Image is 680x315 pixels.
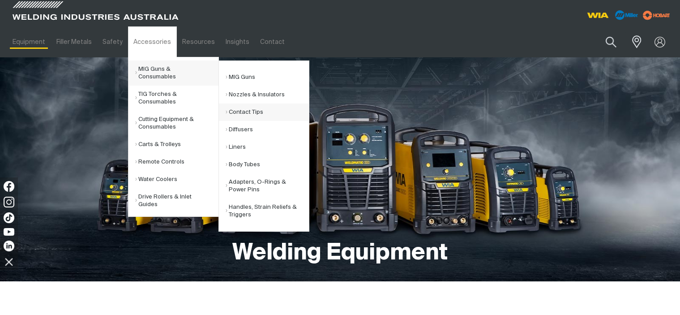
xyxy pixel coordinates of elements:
[226,121,309,138] a: Diffusers
[4,228,14,236] img: YouTube
[226,173,309,198] a: Adapters, O-Rings & Power Pins
[596,31,626,52] button: Search products
[1,254,17,269] img: hide socials
[177,26,220,57] a: Resources
[585,31,626,52] input: Product name or item number...
[135,171,218,188] a: Water Coolers
[226,198,309,224] a: Handles, Strain Reliefs & Triggers
[218,60,309,232] ul: MIG Guns & Consumables Submenu
[226,69,309,86] a: MIG Guns
[135,60,218,86] a: MIG Guns & Consumables
[4,241,14,251] img: LinkedIn
[4,212,14,223] img: TikTok
[232,239,448,268] h1: Welding Equipment
[4,181,14,192] img: Facebook
[226,104,309,121] a: Contact Tips
[135,153,218,171] a: Remote Controls
[128,57,219,217] ul: Accessories Submenu
[4,197,14,207] img: Instagram
[226,156,309,173] a: Body Tubes
[51,26,97,57] a: Filler Metals
[97,26,128,57] a: Safety
[255,26,290,57] a: Contact
[128,26,176,57] a: Accessories
[226,138,309,156] a: Liners
[135,111,218,136] a: Cutting Equipment & Consumables
[226,86,309,104] a: Nozzles & Insulators
[7,26,506,57] nav: Main
[135,188,218,213] a: Drive Rollers & Inlet Guides
[135,136,218,153] a: Carts & Trolleys
[7,26,51,57] a: Equipment
[220,26,255,57] a: Insights
[640,9,673,22] img: miller
[135,86,218,111] a: TIG Torches & Consumables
